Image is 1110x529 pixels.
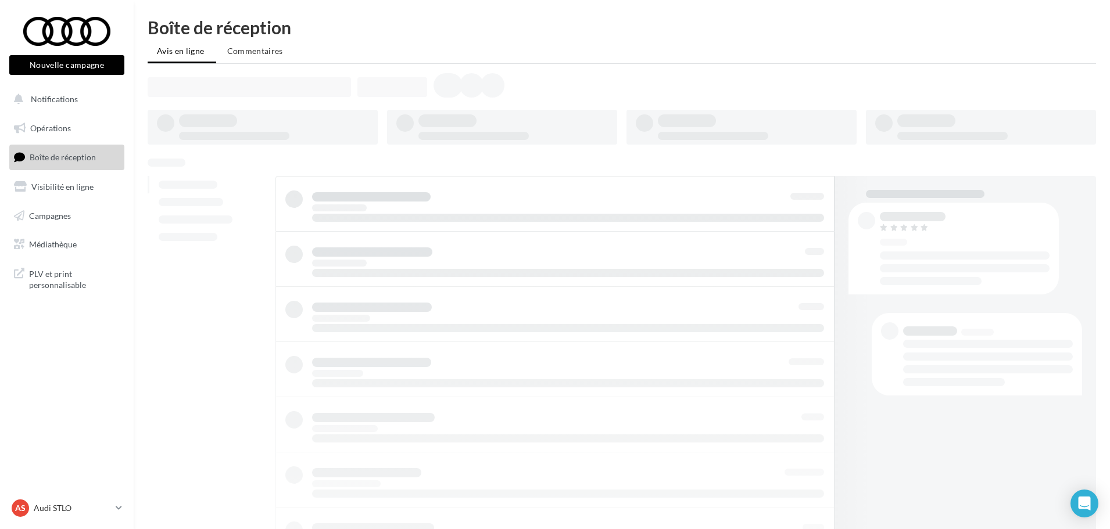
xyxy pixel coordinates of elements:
[9,497,124,519] a: AS Audi STLO
[1070,490,1098,517] div: Open Intercom Messenger
[148,19,1096,36] div: Boîte de réception
[227,46,283,56] span: Commentaires
[31,94,78,104] span: Notifications
[7,175,127,199] a: Visibilité en ligne
[7,261,127,296] a: PLV et print personnalisable
[9,55,124,75] button: Nouvelle campagne
[29,266,120,291] span: PLV et print personnalisable
[30,152,96,162] span: Boîte de réception
[15,502,26,514] span: AS
[7,145,127,170] a: Boîte de réception
[7,87,122,111] button: Notifications
[34,502,111,514] p: Audi STLO
[7,232,127,257] a: Médiathèque
[31,182,94,192] span: Visibilité en ligne
[7,116,127,141] a: Opérations
[30,123,71,133] span: Opérations
[7,204,127,228] a: Campagnes
[29,210,71,220] span: Campagnes
[29,239,77,249] span: Médiathèque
